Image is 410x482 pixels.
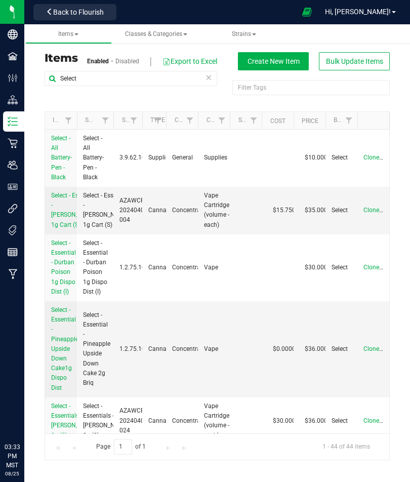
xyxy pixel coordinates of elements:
span: AZAWCRT-20240409-024 [119,406,149,435]
span: Select - Essentials - [PERSON_NAME] 2g (S) [83,401,129,440]
span: Vape Cartridge (volume - each) [204,401,229,440]
span: Supplies [148,153,172,163]
span: Clone [363,417,379,424]
a: Category [207,116,236,124]
span: Classes & Categories [125,30,187,37]
inline-svg: Manufacturing [8,269,18,279]
span: Cannabis [148,206,175,215]
span: $0.00000 [268,342,304,356]
inline-svg: Reports [8,247,18,257]
a: Clone [363,345,389,352]
a: Filter [181,112,198,129]
inline-svg: User Roles [8,182,18,192]
span: Open Ecommerce Menu [296,2,318,22]
a: Filter [341,112,357,129]
span: Bulk Update Items [326,57,383,65]
span: Select - All Battery-Pen -Black [83,134,107,182]
span: Back to Flourish [53,8,104,16]
button: Export to Excel [162,53,218,70]
a: Filter [60,112,77,129]
span: Clone [363,345,379,352]
a: Cost [270,117,285,125]
span: $35.00000 [300,203,340,218]
span: $36.00000 [300,414,340,428]
a: Select - Essential - Pineapple Upside Down Cake1g Dispo Dist [51,305,78,393]
span: Concentrate [172,206,206,215]
a: Disabled [115,57,139,66]
a: Select - Essentials - [PERSON_NAME] 2g (S) [51,401,97,440]
span: AZAWCRT-20240409-004 [119,196,149,225]
span: 1.2.75.1028.0 [119,344,157,354]
a: SKU [122,116,134,124]
p: 03:33 PM MST [5,443,20,470]
span: Select - Essential - Pineapple Upside Down Cake 2g Briq [83,310,110,388]
h3: Items [45,52,210,64]
inline-svg: Retail [8,138,18,148]
span: 3.9.62.1030.0 [119,153,157,163]
span: Vape [204,344,224,354]
inline-svg: Distribution [8,95,18,105]
span: Clear [205,71,212,84]
a: Filter [126,112,142,129]
span: Select [332,344,351,354]
span: Cannabis [148,263,175,272]
span: Concentrate [172,416,206,426]
input: Search Item Name, SKU Retail Name, or Part Number [45,71,217,86]
span: Vape Cartridge (volume - each) [204,191,229,230]
span: $10.00000 [300,150,340,165]
a: Clone [363,264,389,271]
button: Back to Flourish [33,4,116,20]
input: 1 [114,439,132,455]
span: $30.00000 [300,260,340,275]
span: Select - Essential - [PERSON_NAME] 1g Cart (S) [51,192,97,228]
a: Item Name [53,116,97,124]
span: Concentrate [172,263,206,272]
span: 1.2.75.1027.0 [119,263,157,272]
span: $30.00000 [268,414,308,428]
inline-svg: Facilities [8,51,18,61]
a: Clone [363,207,389,214]
a: Price [302,117,318,125]
span: Select - Essential - [PERSON_NAME] 1g Cart (S) [83,191,129,230]
inline-svg: Users [8,160,18,170]
span: General [172,153,193,163]
a: Select - Essential - [PERSON_NAME] 1g Cart (S) [51,191,97,230]
span: Page of 1 [88,439,154,455]
span: Items [58,30,78,37]
span: Strains [232,30,256,37]
span: Clone [363,154,379,161]
a: Filter [213,112,230,129]
span: Vape [204,263,224,272]
span: Hi, [PERSON_NAME]! [325,8,391,16]
a: Enabled [87,57,109,66]
span: Select - Essential - Pineapple Upside Down Cake1g Dispo Dist [51,306,78,391]
span: $15.75000 [268,203,308,218]
span: 1 - 44 of 44 items [314,439,378,454]
inline-svg: Tags [8,225,18,235]
span: Select - Essential - Durban Poison 1g Dispo Dist (I) [83,238,108,297]
span: Select [332,416,351,426]
span: Create New Item [248,57,300,65]
a: Filter [245,112,262,129]
a: Strain [238,116,259,124]
span: $36.00000 [300,342,340,356]
a: Sku Retail Display Name [85,116,161,124]
a: Clone [363,417,389,424]
inline-svg: Configuration [8,73,18,83]
a: Class [175,116,193,124]
a: Clone [363,154,389,161]
span: Cannabis [148,416,175,426]
inline-svg: Inventory [8,116,18,127]
span: Clone [363,207,379,214]
span: Select - Essentials - [PERSON_NAME] 2g (S) [51,403,97,439]
span: Supplies [204,153,227,163]
span: Select - Essential - Durban Poison 1g Dispo Dist (I) [51,239,76,295]
span: Cannabis [148,344,175,354]
button: Create New Item [238,52,309,70]
iframe: Resource center [10,401,40,431]
a: Select - All Battery-Pen -Black [51,134,72,182]
inline-svg: Integrations [8,204,18,214]
button: Bulk Update Items [319,52,390,70]
p: 08/25 [5,470,20,477]
a: Brand [334,116,353,124]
